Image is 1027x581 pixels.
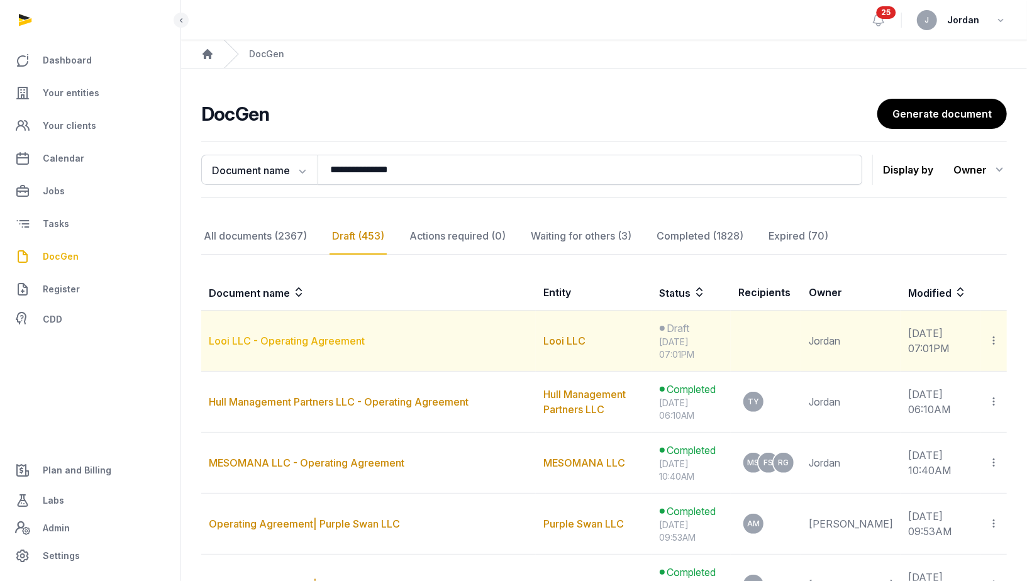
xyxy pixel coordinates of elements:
td: [PERSON_NAME] [801,494,901,555]
td: [DATE] 09:53AM [901,494,980,555]
div: All documents (2367) [201,218,309,255]
h2: DocGen [201,102,877,125]
div: DocGen [249,48,284,60]
div: Expired (70) [766,218,831,255]
span: Jobs [43,184,65,199]
span: AM [747,520,760,528]
a: Admin [10,516,170,541]
a: MESOMANA LLC - Operating Agreement [209,456,404,469]
a: Operating Agreement| Purple Swan LLC [209,517,400,530]
a: MESOMANA LLC [543,456,625,469]
span: Calendar [43,151,84,166]
span: CDD [43,312,62,327]
div: [DATE] 07:01PM [660,336,723,361]
a: Hull Management Partners LLC [543,388,626,416]
td: [DATE] 07:01PM [901,311,980,372]
td: Jordan [801,372,901,433]
span: Completed [667,504,716,519]
p: Display by [883,160,933,180]
th: Modified [901,275,1007,311]
span: Dashboard [43,53,92,68]
span: DocGen [43,249,79,264]
span: Admin [43,521,70,536]
td: [DATE] 10:40AM [901,433,980,494]
th: Recipients [731,275,801,311]
span: Completed [667,565,716,580]
span: RG [778,459,789,467]
span: Your clients [43,118,96,133]
th: Owner [801,275,901,311]
a: Jobs [10,176,170,206]
th: Document name [201,275,536,311]
div: Owner [953,160,1007,180]
span: MS [747,459,759,467]
td: Jordan [801,433,901,494]
td: Jordan [801,311,901,372]
span: Register [43,282,80,297]
th: Status [652,275,731,311]
span: Completed [667,443,716,458]
div: Draft (453) [330,218,387,255]
span: TY [748,398,759,406]
a: Dashboard [10,45,170,75]
span: Jordan [947,13,979,28]
span: Draft [667,321,690,336]
span: Your entities [43,86,99,101]
a: Generate document [877,99,1007,129]
div: Actions required (0) [407,218,508,255]
span: FS [763,459,773,467]
a: Hull Management Partners LLC - Operating Agreement [209,396,469,408]
span: Settings [43,548,80,563]
div: [DATE] 09:53AM [660,519,723,544]
a: Looi LLC - Operating Agreement [209,335,365,347]
button: J [917,10,937,30]
a: Your clients [10,111,170,141]
div: Waiting for others (3) [528,218,634,255]
span: Labs [43,493,64,508]
span: J [925,16,930,24]
nav: Breadcrumb [181,40,1027,69]
a: Settings [10,541,170,571]
button: Document name [201,155,318,185]
span: Plan and Billing [43,463,111,478]
td: [DATE] 06:10AM [901,372,980,433]
span: Tasks [43,216,69,231]
nav: Tabs [201,218,1007,255]
a: Tasks [10,209,170,239]
a: Looi LLC [543,335,586,347]
a: Plan and Billing [10,455,170,485]
div: Completed (1828) [654,218,746,255]
a: Register [10,274,170,304]
span: Completed [667,382,716,397]
th: Entity [536,275,652,311]
div: [DATE] 10:40AM [660,458,723,483]
a: DocGen [10,241,170,272]
div: [DATE] 06:10AM [660,397,723,422]
a: Calendar [10,143,170,174]
span: 25 [877,6,896,19]
a: Labs [10,485,170,516]
a: Your entities [10,78,170,108]
a: Purple Swan LLC [543,517,624,530]
a: CDD [10,307,170,332]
